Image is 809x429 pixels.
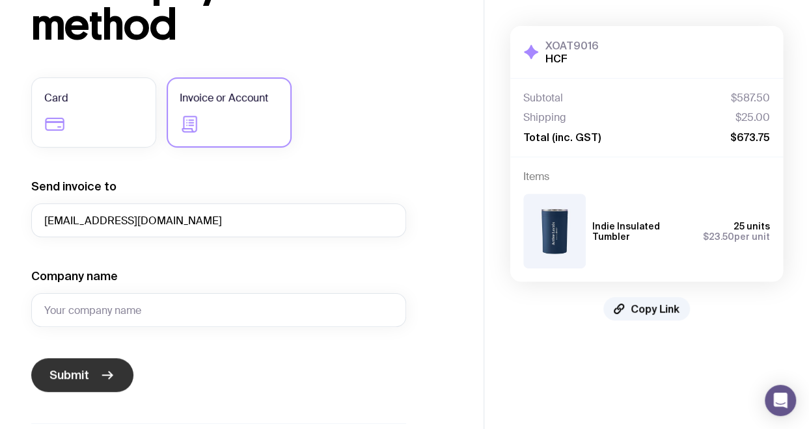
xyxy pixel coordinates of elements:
[545,52,599,65] h2: HCF
[49,367,89,383] span: Submit
[631,302,679,315] span: Copy Link
[734,221,770,231] span: 25 units
[765,385,796,416] div: Open Intercom Messenger
[180,90,268,106] span: Invoice or Account
[523,92,563,105] span: Subtotal
[523,170,770,183] h4: Items
[730,131,770,144] span: $673.75
[592,221,692,242] h3: Indie Insulated Tumbler
[31,179,117,194] label: Send invoice to
[545,39,599,52] h3: XOAT9016
[31,293,406,327] input: Your company name
[603,297,690,320] button: Copy Link
[703,231,770,242] span: per unit
[523,111,566,124] span: Shipping
[31,268,118,284] label: Company name
[731,92,770,105] span: $587.50
[44,90,68,106] span: Card
[735,111,770,124] span: $25.00
[31,358,133,392] button: Submit
[703,231,734,242] span: $23.50
[523,131,601,144] span: Total (inc. GST)
[31,203,406,237] input: accounts@company.com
